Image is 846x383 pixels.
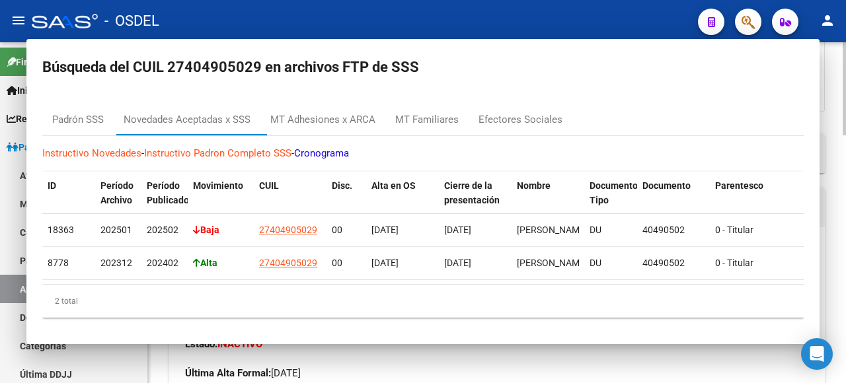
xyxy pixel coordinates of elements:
mat-icon: person [820,13,835,28]
span: ID [48,180,56,191]
span: [DATE] [371,258,399,268]
span: CUIL [259,180,279,191]
span: [DATE] [444,225,471,235]
span: Período Archivo [100,180,134,206]
span: Inicio [7,83,40,98]
div: Open Intercom Messenger [801,338,833,370]
mat-icon: menu [11,13,26,28]
span: 202402 [147,258,178,268]
span: [PERSON_NAME] [517,258,588,268]
div: 2 total [42,285,804,318]
div: 40490502 [642,256,705,271]
span: 0 - Titular [715,258,753,268]
span: [DATE] [444,258,471,268]
span: Movimiento [193,180,243,191]
span: Firma Express [7,55,75,69]
div: DU [590,223,632,238]
div: MT Adhesiones x ARCA [270,112,375,127]
datatable-header-cell: Período Publicado [141,172,188,230]
datatable-header-cell: Documento [637,172,710,230]
div: 00 [332,256,361,271]
span: [DATE] [371,225,399,235]
datatable-header-cell: Disc. [327,172,366,230]
a: Instructivo Novedades [42,147,141,159]
span: 202501 [100,225,132,235]
a: Cronograma [294,147,349,159]
span: 8778 [48,258,69,268]
strong: Última Alta Formal: [185,367,271,379]
span: Parentesco [715,180,763,191]
span: Cierre de la presentación [444,180,500,206]
span: 202502 [147,225,178,235]
span: Reportes [7,112,54,126]
datatable-header-cell: Cierre de la presentación [439,172,512,230]
span: 202312 [100,258,132,268]
span: Nombre [517,180,551,191]
datatable-header-cell: Movimiento [188,172,254,230]
h2: Búsqueda del CUIL 27404905029 en archivos FTP de SSS [42,55,804,80]
p: - - [42,146,804,161]
datatable-header-cell: ID [42,172,95,230]
div: Efectores Sociales [479,112,562,127]
div: Novedades Aceptadas x SSS [124,112,250,127]
span: Alta en OS [371,180,416,191]
div: MT Familiares [395,112,459,127]
span: 0 - Titular [715,225,753,235]
span: 18363 [48,225,74,235]
span: 27404905029 [259,258,317,268]
datatable-header-cell: Período Archivo [95,172,141,230]
span: [PERSON_NAME] [517,225,588,235]
span: Disc. [332,180,352,191]
span: Documento [642,180,691,191]
div: DU [590,256,632,271]
div: 00 [332,223,361,238]
span: [DATE] [185,367,301,379]
datatable-header-cell: Alta en OS [366,172,439,230]
strong: Alta [193,258,217,268]
div: Padrón SSS [52,112,104,127]
strong: INACTIVO [217,338,262,350]
strong: Estado: [185,338,217,350]
span: 27404905029 [259,225,317,235]
strong: Baja [193,225,219,235]
datatable-header-cell: CUIL [254,172,327,230]
span: - OSDEL [104,7,159,36]
span: Documento Tipo [590,180,638,206]
div: 40490502 [642,223,705,238]
span: Padrón [7,140,49,155]
datatable-header-cell: Nombre [512,172,584,230]
span: Período Publicado [147,180,189,206]
a: Instructivo Padron Completo SSS [144,147,291,159]
datatable-header-cell: Documento Tipo [584,172,637,230]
